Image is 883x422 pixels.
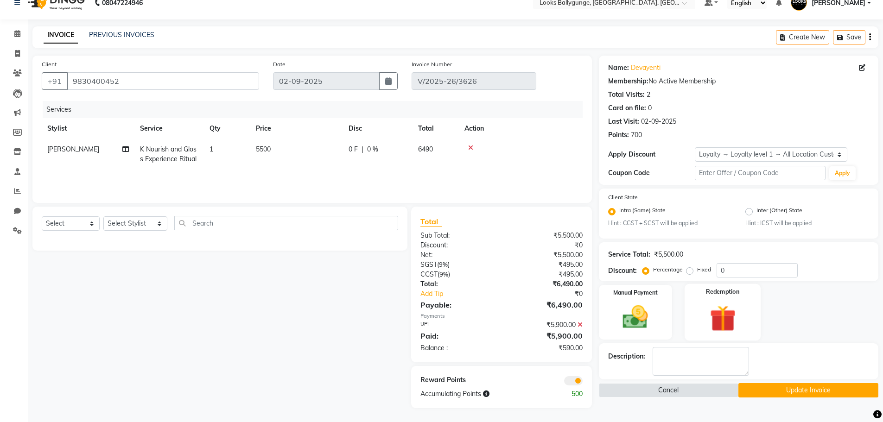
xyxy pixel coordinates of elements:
[439,271,448,278] span: 9%
[608,150,695,159] div: Apply Discount
[210,145,213,153] span: 1
[413,231,502,240] div: Sub Total:
[608,193,638,202] label: Client State
[619,206,666,217] label: Intra (Same) State
[516,289,590,299] div: ₹0
[738,383,878,397] button: Update Invoice
[697,265,711,274] label: Fixed
[756,206,802,217] label: Inter (Other) State
[413,260,502,270] div: ( )
[608,250,650,259] div: Service Total:
[413,299,502,310] div: Payable:
[42,72,68,90] button: +91
[695,166,826,180] input: Enter Offer / Coupon Code
[502,320,590,330] div: ₹5,900.00
[502,260,590,270] div: ₹495.00
[502,270,590,279] div: ₹495.00
[413,375,502,385] div: Reward Points
[413,289,516,299] a: Add Tip
[256,145,271,153] span: 5500
[89,31,154,39] a: PREVIOUS INVOICES
[502,231,590,240] div: ₹5,500.00
[367,145,378,154] span: 0 %
[608,90,645,100] div: Total Visits:
[349,145,358,154] span: 0 F
[608,168,695,178] div: Coupon Code
[608,63,629,73] div: Name:
[47,145,99,153] span: [PERSON_NAME]
[140,145,197,163] span: K Nourish and Gloss Experience Ritual
[413,270,502,279] div: ( )
[67,72,259,90] input: Search by Name/Mobile/Email/Code
[204,118,250,139] th: Qty
[420,312,582,320] div: Payments
[343,118,413,139] th: Disc
[412,60,452,69] label: Invoice Number
[413,330,502,341] div: Paid:
[413,118,459,139] th: Total
[608,219,732,227] small: Hint : CGST + SGST will be applied
[701,302,744,335] img: _gift.svg
[833,30,865,44] button: Save
[250,118,343,139] th: Price
[42,60,57,69] label: Client
[44,27,78,44] a: INVOICE
[420,260,437,269] span: SGST
[641,117,676,126] div: 02-09-2025
[502,240,590,250] div: ₹0
[615,302,656,332] img: _cash.svg
[608,266,637,276] div: Discount:
[608,117,639,126] div: Last Visit:
[413,250,502,260] div: Net:
[608,103,646,113] div: Card on file:
[631,130,642,140] div: 700
[174,216,398,230] input: Search
[413,343,502,353] div: Balance :
[413,240,502,250] div: Discount:
[502,250,590,260] div: ₹5,500.00
[647,90,650,100] div: 2
[653,265,683,274] label: Percentage
[413,279,502,289] div: Total:
[608,352,645,361] div: Description:
[829,166,856,180] button: Apply
[608,76,869,86] div: No Active Membership
[413,320,502,330] div: UPI
[413,389,545,399] div: Accumulating Points
[439,261,448,268] span: 9%
[706,288,739,296] label: Redemption
[362,145,363,154] span: |
[608,130,629,140] div: Points:
[502,330,590,341] div: ₹5,900.00
[42,118,134,139] th: Stylist
[43,101,590,118] div: Services
[502,343,590,353] div: ₹590.00
[420,217,442,227] span: Total
[745,219,869,227] small: Hint : IGST will be applied
[648,103,652,113] div: 0
[631,63,661,73] a: Devayenti
[418,145,433,153] span: 6490
[502,299,590,310] div: ₹6,490.00
[273,60,286,69] label: Date
[613,289,658,297] label: Manual Payment
[502,279,590,289] div: ₹6,490.00
[654,250,683,259] div: ₹5,500.00
[608,76,648,86] div: Membership:
[134,118,204,139] th: Service
[776,30,829,44] button: Create New
[546,389,590,399] div: 500
[420,270,438,278] span: CGST
[599,383,739,397] button: Cancel
[459,118,583,139] th: Action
